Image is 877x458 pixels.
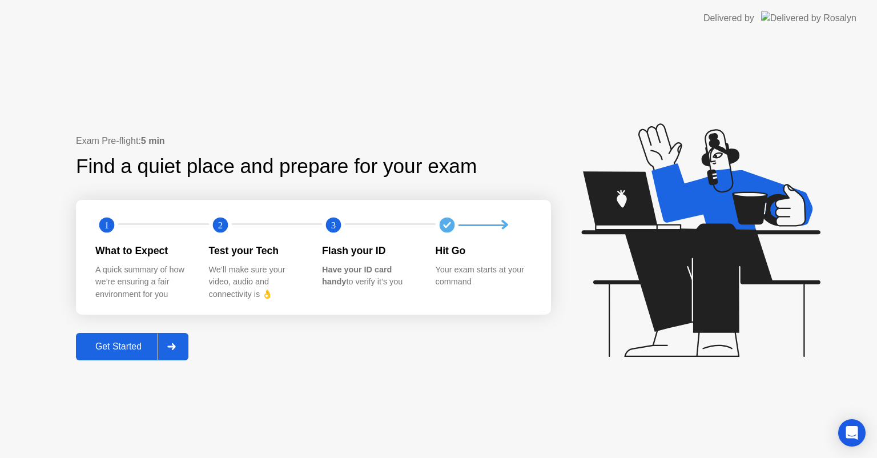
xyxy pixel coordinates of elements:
div: What to Expect [95,243,191,258]
b: Have your ID card handy [322,265,392,287]
div: Find a quiet place and prepare for your exam [76,151,478,182]
div: Flash your ID [322,243,417,258]
div: Open Intercom Messenger [838,419,866,447]
div: We’ll make sure your video, audio and connectivity is 👌 [209,264,304,301]
div: Get Started [79,342,158,352]
div: to verify it’s you [322,264,417,288]
div: A quick summary of how we’re ensuring a fair environment for you [95,264,191,301]
img: Delivered by Rosalyn [761,11,856,25]
text: 2 [218,220,222,231]
div: Test your Tech [209,243,304,258]
b: 5 min [141,136,165,146]
div: Hit Go [436,243,531,258]
text: 1 [104,220,109,231]
div: Exam Pre-flight: [76,134,551,148]
div: Delivered by [703,11,754,25]
div: Your exam starts at your command [436,264,531,288]
button: Get Started [76,333,188,360]
text: 3 [331,220,336,231]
